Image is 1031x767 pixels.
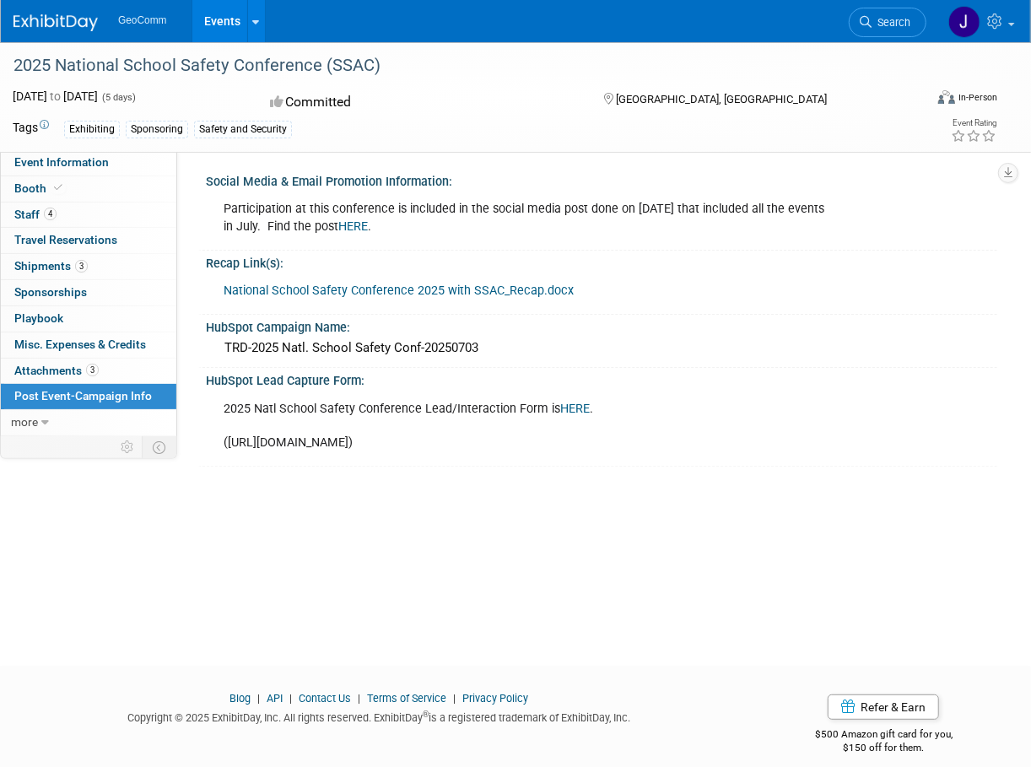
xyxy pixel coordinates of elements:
div: Committed [265,88,576,117]
div: Recap Link(s): [206,251,997,272]
a: Terms of Service [367,692,446,705]
a: Shipments3 [1,254,176,279]
span: Post Event-Campaign Info [14,389,152,402]
a: Post Event-Campaign Info [1,384,176,409]
div: HubSpot Campaign Name: [206,315,997,336]
td: Personalize Event Tab Strip [113,436,143,458]
div: In-Person [958,91,997,104]
div: 2025 Natl School Safety Conference Lead/Interaction Form is . ([URL][DOMAIN_NAME]) [212,392,839,460]
span: Search [872,16,910,29]
span: Playbook [14,311,63,325]
a: API [267,692,283,705]
a: National School Safety Conference 2025 with SSAC_Recap.docx [224,284,574,298]
span: Travel Reservations [14,233,117,246]
span: Sponsorships [14,285,87,299]
a: Attachments3 [1,359,176,384]
img: Format-Inperson.png [938,90,955,104]
span: Misc. Expenses & Credits [14,338,146,351]
i: Booth reservation complete [54,183,62,192]
span: Shipments [14,259,88,273]
span: more [11,415,38,429]
div: Exhibiting [64,121,120,138]
img: ExhibitDay [13,14,98,31]
span: | [354,692,364,705]
div: TRD-2025 Natl. School Safety Conf-20250703 [219,335,985,361]
div: $150 off for them. [770,741,997,755]
a: Booth [1,176,176,202]
span: [DATE] [DATE] [13,89,98,103]
span: 3 [86,364,99,376]
a: Event Information [1,150,176,176]
a: Contact Us [299,692,351,705]
div: Event Rating [951,119,996,127]
td: Toggle Event Tabs [143,436,177,458]
a: Misc. Expenses & Credits [1,332,176,358]
div: Social Media & Email Promotion Information: [206,169,997,190]
span: to [47,89,63,103]
div: Copyright © 2025 ExhibitDay, Inc. All rights reserved. ExhibitDay is a registered trademark of Ex... [13,706,745,726]
div: $500 Amazon gift card for you, [770,716,997,755]
span: [GEOGRAPHIC_DATA], [GEOGRAPHIC_DATA] [616,93,827,105]
a: Privacy Policy [462,692,528,705]
span: Event Information [14,155,109,169]
span: | [449,692,460,705]
sup: ® [423,710,429,719]
div: 2025 National School Safety Conference (SSAC) [8,51,913,81]
a: Staff4 [1,203,176,228]
img: John Shanks [948,6,980,38]
a: Sponsorships [1,280,176,305]
a: Playbook [1,306,176,332]
a: Refer & Earn [828,694,939,720]
span: GeoComm [118,14,167,26]
div: Event Format [855,88,998,113]
div: HubSpot Lead Capture Form: [206,368,997,389]
td: Tags [13,119,49,138]
span: | [253,692,264,705]
a: Blog [229,692,251,705]
div: Safety and Security [194,121,292,138]
span: (5 days) [100,92,136,103]
span: 3 [75,260,88,273]
a: Search [849,8,926,37]
a: Travel Reservations [1,228,176,253]
span: Attachments [14,364,99,377]
span: | [285,692,296,705]
span: Staff [14,208,57,221]
div: Sponsoring [126,121,188,138]
a: HERE [560,402,590,416]
span: 4 [44,208,57,220]
span: Booth [14,181,66,195]
a: more [1,410,176,435]
a: HERE [338,219,368,234]
div: Participation at this conference is included in the social media post done on [DATE] that include... [212,192,839,243]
